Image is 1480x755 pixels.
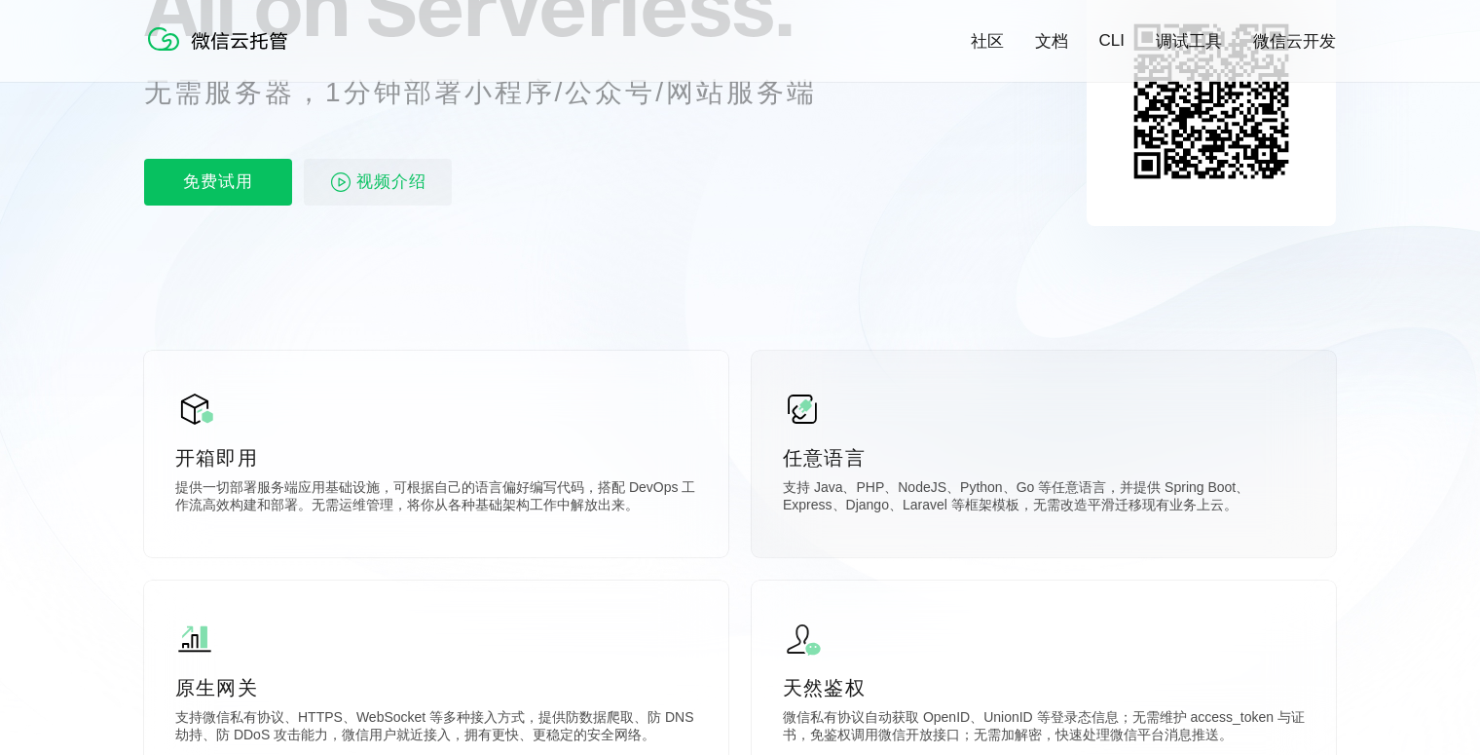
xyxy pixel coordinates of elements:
span: 视频介绍 [356,159,426,206]
a: 微信云托管 [144,45,300,61]
p: 任意语言 [783,444,1305,472]
p: 免费试用 [144,159,292,206]
a: 社区 [971,30,1004,53]
img: video_play.svg [329,170,352,194]
img: 微信云托管 [144,19,300,58]
a: CLI [1099,31,1125,51]
p: 提供一切部署服务端应用基础设施，可根据自己的语言偏好编写代码，搭配 DevOps 工作流高效构建和部署。无需运维管理，将你从各种基础架构工作中解放出来。 [175,479,697,518]
p: 天然鉴权 [783,674,1305,701]
p: 支持微信私有协议、HTTPS、WebSocket 等多种接入方式，提供防数据爬取、防 DNS 劫持、防 DDoS 攻击能力，微信用户就近接入，拥有更快、更稳定的安全网络。 [175,709,697,748]
p: 支持 Java、PHP、NodeJS、Python、Go 等任意语言，并提供 Spring Boot、Express、Django、Laravel 等框架模板，无需改造平滑迁移现有业务上云。 [783,479,1305,518]
p: 原生网关 [175,674,697,701]
p: 无需服务器，1分钟部署小程序/公众号/网站服务端 [144,73,853,112]
a: 调试工具 [1156,30,1222,53]
p: 微信私有协议自动获取 OpenID、UnionID 等登录态信息；无需维护 access_token 与证书，免鉴权调用微信开放接口；无需加解密，快速处理微信平台消息推送。 [783,709,1305,748]
a: 微信云开发 [1253,30,1336,53]
p: 开箱即用 [175,444,697,472]
a: 文档 [1035,30,1068,53]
